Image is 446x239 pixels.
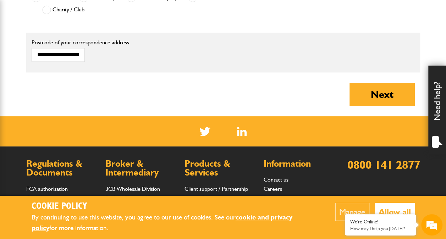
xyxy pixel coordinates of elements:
a: cookie and privacy policy [32,213,292,232]
textarea: Type your message and hit 'Enter' [9,128,130,181]
a: LinkedIn [237,127,247,136]
em: Start Chat [97,187,129,196]
div: Minimize live chat window [116,4,133,21]
input: Enter your phone number [9,107,130,123]
label: Charity / Club [42,5,84,14]
div: Chat with us now [37,40,119,49]
a: Complaints [26,194,52,201]
h2: Regulations & Documents [26,159,98,177]
a: Client support / Partnership approach [185,185,248,201]
button: Next [349,83,415,106]
a: Contact us [264,176,288,183]
a: 0800 141 2877 [347,157,420,171]
div: We're Online! [350,219,411,225]
img: Linked In [237,127,247,136]
a: Brokers Terms of Business [105,194,167,201]
a: Sitemap [264,194,282,201]
button: Manage [335,203,369,221]
div: Need help? [428,66,446,154]
h2: Broker & Intermediary [105,159,177,177]
h2: Information [264,159,336,168]
a: JCB Wholesale Division [105,185,160,192]
img: Twitter [199,127,210,136]
img: d_20077148190_company_1631870298795_20077148190 [12,39,30,49]
p: How may I help you today? [350,226,411,231]
input: Enter your last name [9,66,130,81]
a: Careers [264,185,282,192]
h2: Products & Services [185,159,257,177]
input: Enter your email address [9,87,130,102]
p: By continuing to use this website, you agree to our use of cookies. See our for more information. [32,212,314,234]
a: FCA authorisation [26,185,68,192]
button: Allow all [375,203,415,221]
h2: Cookie Policy [32,201,314,212]
label: Postcode of your correspondence address [32,40,283,45]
